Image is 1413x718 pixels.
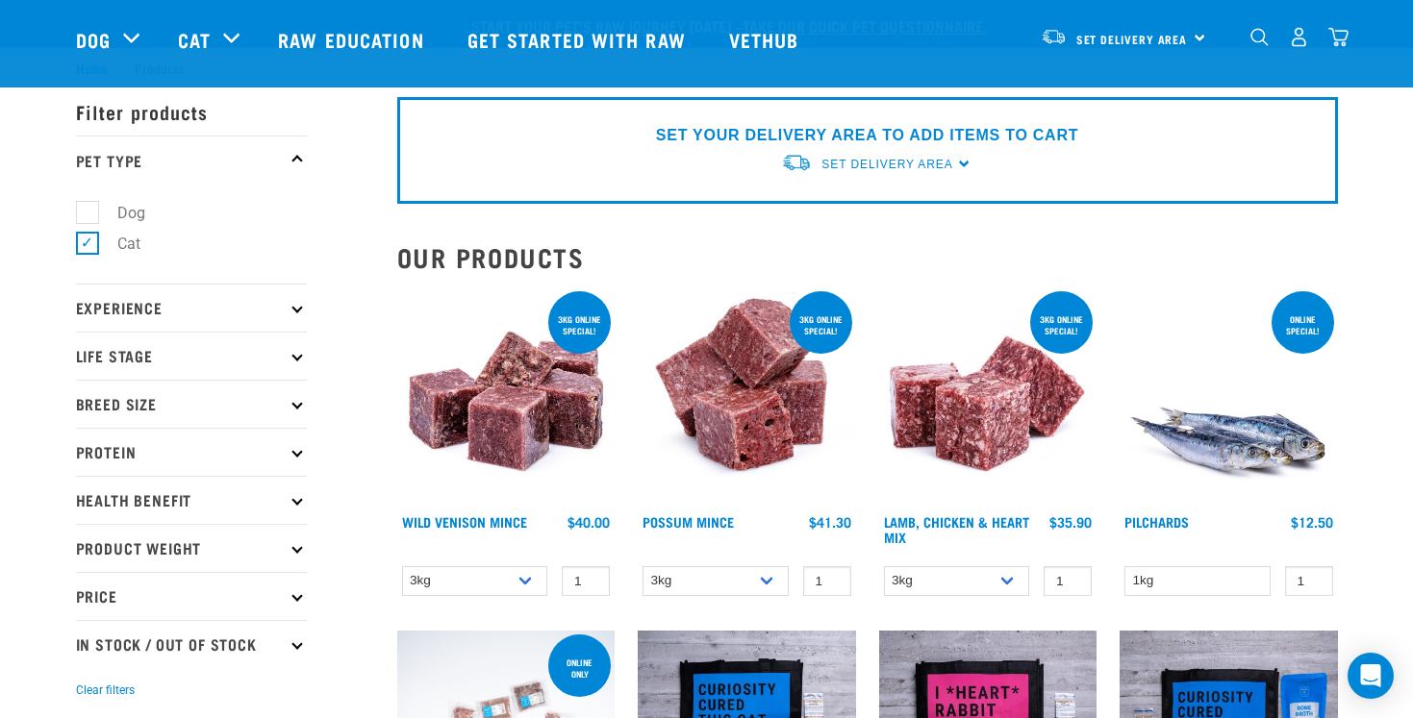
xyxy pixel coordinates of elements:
p: Life Stage [76,332,307,380]
a: Wild Venison Mince [402,518,527,525]
div: 3kg online special! [1030,305,1093,345]
a: Possum Mince [643,518,734,525]
img: home-icon@2x.png [1328,27,1349,47]
h2: Our Products [397,242,1338,272]
img: van-moving.png [1041,28,1067,45]
input: 1 [562,566,610,596]
a: Lamb, Chicken & Heart Mix [884,518,1029,540]
div: 3kg online special! [548,305,611,345]
div: ONLINE SPECIAL! [1272,305,1334,345]
p: In Stock / Out Of Stock [76,620,307,668]
input: 1 [1044,566,1092,596]
a: Get started with Raw [448,1,710,78]
p: Price [76,572,307,620]
div: 3kg online special! [790,305,852,345]
img: Four Whole Pilchards [1120,287,1338,506]
span: Set Delivery Area [821,158,952,171]
input: 1 [803,566,851,596]
div: $35.90 [1049,514,1092,530]
p: Breed Size [76,380,307,428]
img: 1124 Lamb Chicken Heart Mix 01 [879,287,1098,506]
p: Product Weight [76,524,307,572]
div: Open Intercom Messenger [1348,653,1394,699]
a: Vethub [710,1,823,78]
button: Clear filters [76,681,135,699]
div: $40.00 [568,514,610,530]
span: Set Delivery Area [1076,36,1188,42]
label: Dog [87,201,153,225]
img: 1102 Possum Mince 01 [638,287,856,506]
p: Pet Type [76,136,307,184]
a: Pilchards [1124,518,1189,525]
div: ONLINE ONLY [548,648,611,688]
p: Health Benefit [76,476,307,524]
img: van-moving.png [781,153,812,173]
img: Pile Of Cubed Wild Venison Mince For Pets [397,287,616,506]
p: Filter products [76,87,307,136]
a: Dog [76,25,111,54]
a: Cat [178,25,211,54]
label: Cat [87,232,148,256]
a: Raw Education [259,1,447,78]
div: $41.30 [809,514,851,530]
div: $12.50 [1291,514,1333,530]
p: SET YOUR DELIVERY AREA TO ADD ITEMS TO CART [656,124,1078,147]
img: home-icon-1@2x.png [1250,28,1269,46]
input: 1 [1285,566,1333,596]
img: user.png [1289,27,1309,47]
p: Experience [76,284,307,332]
p: Protein [76,428,307,476]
